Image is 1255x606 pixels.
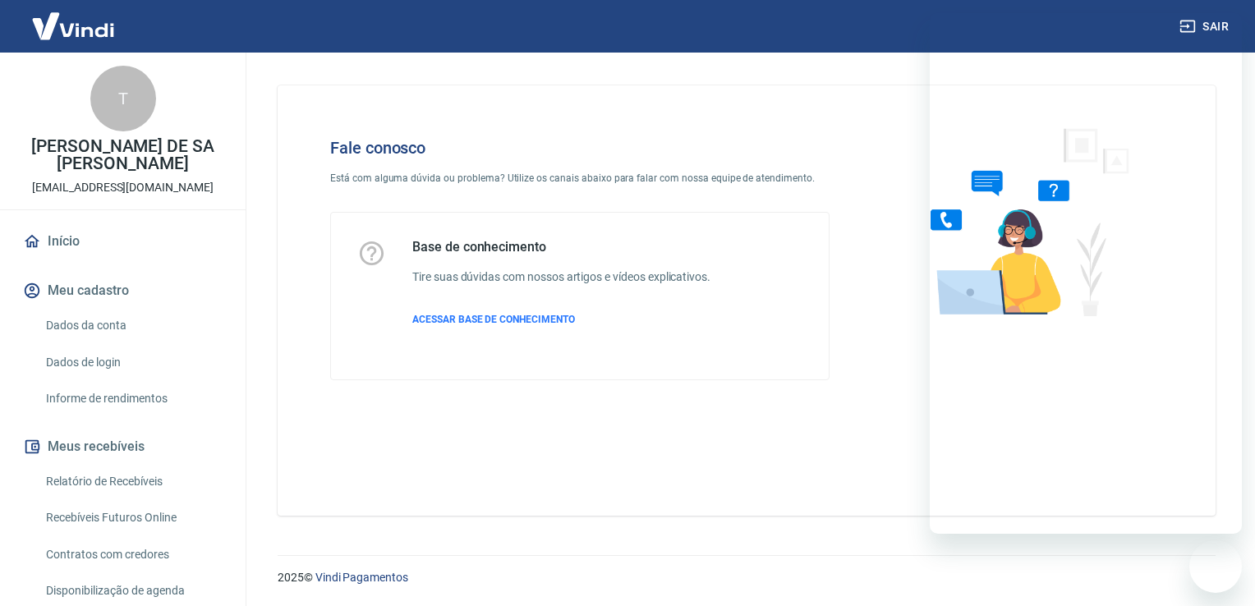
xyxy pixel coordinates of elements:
button: Meus recebíveis [20,429,226,465]
a: Dados de login [39,346,226,379]
p: [PERSON_NAME] DE SA [PERSON_NAME] [13,138,232,172]
iframe: Janela de mensagens [930,13,1242,534]
iframe: Botão para abrir a janela de mensagens, conversa em andamento [1189,540,1242,593]
h6: Tire suas dúvidas com nossos artigos e vídeos explicativos. [412,269,710,286]
p: [EMAIL_ADDRESS][DOMAIN_NAME] [32,179,214,196]
span: ACESSAR BASE DE CONHECIMENTO [412,314,575,325]
a: Contratos com credores [39,538,226,572]
a: Informe de rendimentos [39,382,226,415]
a: Vindi Pagamentos [315,571,408,584]
img: Fale conosco [898,112,1147,331]
div: T [90,66,156,131]
img: Vindi [20,1,126,51]
a: Recebíveis Futuros Online [39,501,226,535]
p: 2025 © [278,569,1216,586]
a: Relatório de Recebíveis [39,465,226,498]
h4: Fale conosco [330,138,830,158]
p: Está com alguma dúvida ou problema? Utilize os canais abaixo para falar com nossa equipe de atend... [330,171,830,186]
a: Dados da conta [39,309,226,342]
a: Início [20,223,226,259]
button: Sair [1176,11,1235,42]
h5: Base de conhecimento [412,239,710,255]
button: Meu cadastro [20,273,226,309]
a: ACESSAR BASE DE CONHECIMENTO [412,312,710,327]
